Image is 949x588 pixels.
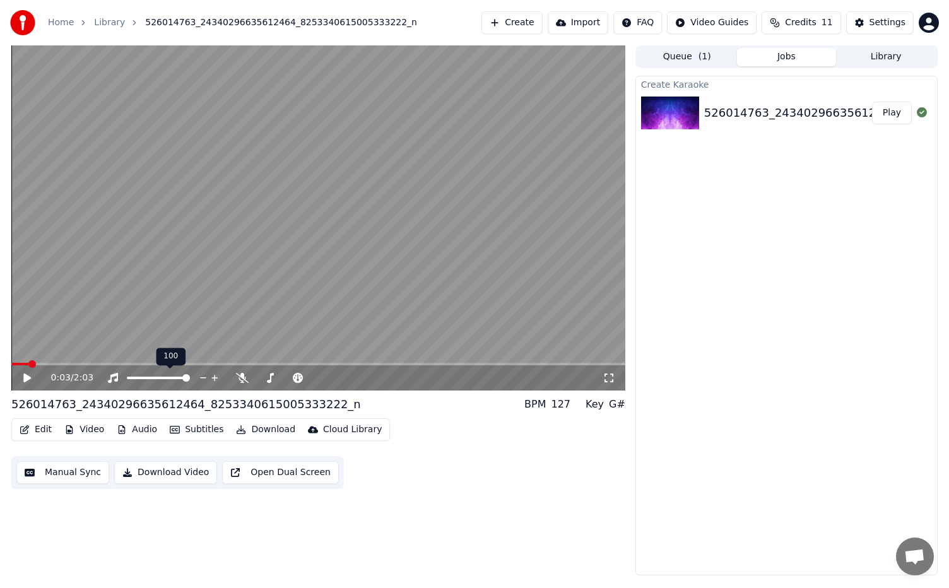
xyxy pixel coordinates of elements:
button: Download Video [114,461,217,484]
button: Download [231,421,300,438]
div: Key [586,397,604,412]
button: Create [481,11,543,34]
div: 127 [551,397,570,412]
nav: breadcrumb [48,16,417,29]
div: G# [609,397,625,412]
a: Library [94,16,125,29]
a: Home [48,16,74,29]
button: Play [872,102,912,124]
button: Video [59,421,109,438]
button: Manual Sync [16,461,109,484]
button: Video Guides [667,11,757,34]
span: 2:03 [74,372,93,384]
div: 526014763_24340296635612464_8253340615005333222_n [11,396,361,413]
div: Settings [869,16,905,29]
span: 526014763_24340296635612464_8253340615005333222_n [145,16,417,29]
button: Library [836,48,936,66]
div: 100 [156,348,186,365]
span: ( 1 ) [698,50,711,63]
div: Create Karaoke [636,76,937,91]
button: Subtitles [165,421,228,438]
button: Credits11 [762,11,840,34]
button: Open Dual Screen [222,461,339,484]
div: BPM [524,397,546,412]
button: Jobs [737,48,837,66]
span: 0:03 [51,372,71,384]
button: Edit [15,421,57,438]
div: Cloud Library [323,423,382,436]
button: Queue [637,48,737,66]
button: Import [548,11,608,34]
div: Öppna chatt [896,538,934,575]
img: youka [10,10,35,35]
div: / [51,372,81,384]
button: Settings [846,11,914,34]
span: Credits [785,16,816,29]
button: Audio [112,421,162,438]
button: FAQ [613,11,662,34]
span: 11 [822,16,833,29]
